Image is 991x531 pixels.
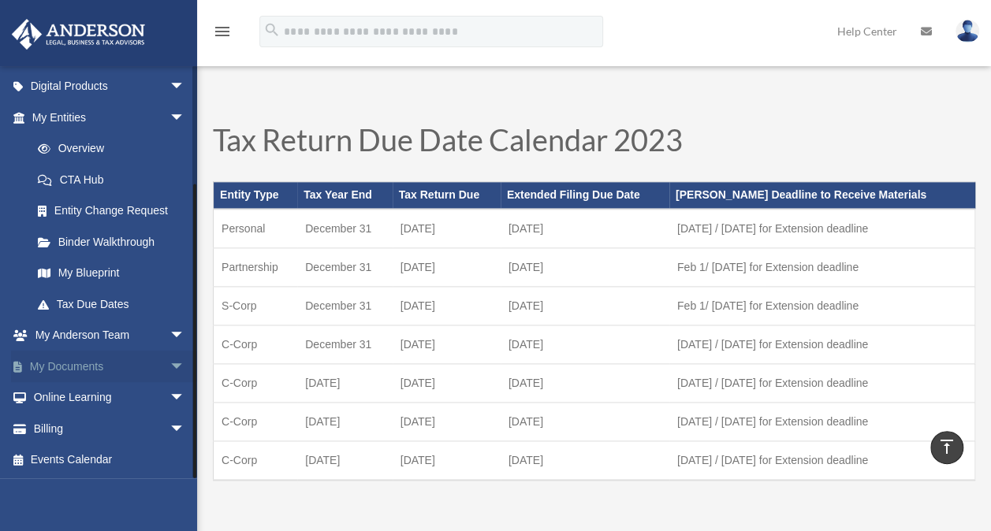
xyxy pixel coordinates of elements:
[393,182,501,209] th: Tax Return Due
[170,320,201,352] span: arrow_drop_down
[501,403,669,441] td: [DATE]
[11,444,209,476] a: Events Calendar
[669,441,975,481] td: [DATE] / [DATE] for Extension deadline
[501,209,669,248] td: [DATE]
[297,364,392,403] td: [DATE]
[297,441,392,481] td: [DATE]
[214,364,298,403] td: C-Corp
[930,431,963,464] a: vertical_align_top
[297,182,392,209] th: Tax Year End
[501,287,669,325] td: [DATE]
[501,182,669,209] th: Extended Filing Due Date
[11,413,209,444] a: Billingarrow_drop_down
[22,164,209,195] a: CTA Hub
[7,19,150,50] img: Anderson Advisors Platinum Portal
[297,248,392,287] td: December 31
[214,441,298,481] td: C-Corp
[11,351,209,382] a: My Documentsarrow_drop_down
[393,248,501,287] td: [DATE]
[393,441,501,481] td: [DATE]
[170,71,201,103] span: arrow_drop_down
[214,248,298,287] td: Partnership
[22,226,209,258] a: Binder Walkthrough
[669,209,975,248] td: [DATE] / [DATE] for Extension deadline
[214,287,298,325] td: S-Corp
[501,364,669,403] td: [DATE]
[297,209,392,248] td: December 31
[501,248,669,287] td: [DATE]
[297,287,392,325] td: December 31
[170,413,201,445] span: arrow_drop_down
[393,364,501,403] td: [DATE]
[214,325,298,364] td: C-Corp
[669,287,975,325] td: Feb 1/ [DATE] for Extension deadline
[501,441,669,481] td: [DATE]
[669,364,975,403] td: [DATE] / [DATE] for Extension deadline
[393,325,501,364] td: [DATE]
[501,325,669,364] td: [DATE]
[213,28,232,41] a: menu
[213,22,232,41] i: menu
[22,195,209,227] a: Entity Change Request
[214,209,298,248] td: Personal
[11,71,209,102] a: Digital Productsarrow_drop_down
[170,351,201,383] span: arrow_drop_down
[669,325,975,364] td: [DATE] / [DATE] for Extension deadline
[297,325,392,364] td: December 31
[11,102,209,133] a: My Entitiesarrow_drop_down
[956,20,979,43] img: User Pic
[297,403,392,441] td: [DATE]
[170,102,201,134] span: arrow_drop_down
[214,403,298,441] td: C-Corp
[669,182,975,209] th: [PERSON_NAME] Deadline to Receive Materials
[22,133,209,165] a: Overview
[393,403,501,441] td: [DATE]
[937,437,956,456] i: vertical_align_top
[11,382,209,414] a: Online Learningarrow_drop_down
[22,288,201,320] a: Tax Due Dates
[393,209,501,248] td: [DATE]
[22,258,209,289] a: My Blueprint
[213,124,975,162] h1: Tax Return Due Date Calendar 2023
[669,248,975,287] td: Feb 1/ [DATE] for Extension deadline
[170,382,201,414] span: arrow_drop_down
[214,182,298,209] th: Entity Type
[393,287,501,325] td: [DATE]
[669,403,975,441] td: [DATE] / [DATE] for Extension deadline
[11,320,209,351] a: My Anderson Teamarrow_drop_down
[263,21,281,39] i: search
